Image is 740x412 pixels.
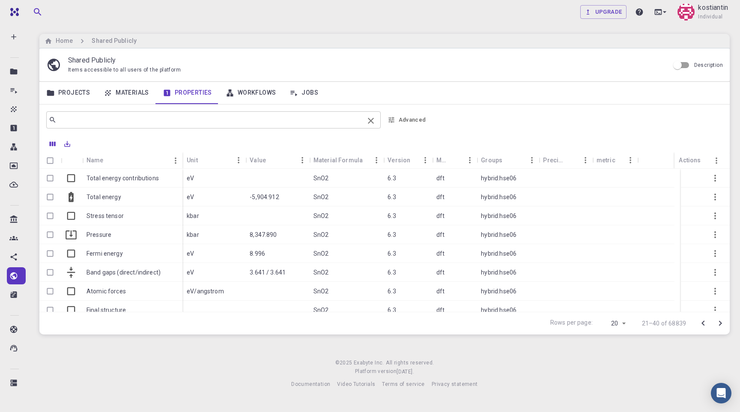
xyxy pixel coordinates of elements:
[52,36,73,46] h6: Home
[97,82,156,104] a: Materials
[219,82,283,104] a: Workflows
[481,212,516,220] p: hybrid:hse06
[642,319,686,328] p: 21–40 of 68839
[82,152,182,169] div: Name
[61,152,82,169] div: Icon
[309,152,384,169] div: Material Formula
[432,152,477,169] div: Model
[156,82,219,104] a: Properties
[592,152,638,169] div: metric
[354,360,384,366] span: Exabyte Inc.
[291,380,330,389] a: Documentation
[335,359,354,367] span: © 2025
[477,152,539,169] div: Groups
[525,153,539,167] button: Menu
[550,318,593,328] p: Rows per page:
[313,249,329,258] p: SnO2
[388,152,410,169] div: Version
[436,152,450,169] div: Model
[7,8,19,16] img: logo
[432,380,478,389] a: Privacy statement
[436,306,445,314] p: dft
[104,154,117,167] button: Sort
[711,383,731,403] div: Open Intercom Messenger
[674,152,723,169] div: Actions
[313,287,329,296] p: SnO2
[481,249,516,258] p: hybrid:hse06
[712,315,729,332] button: Go to next page
[694,62,723,68] span: Description
[18,6,49,14] span: Support
[397,367,414,376] a: [DATE].
[596,317,628,330] div: 20
[187,287,224,296] p: eV/angstrom
[382,381,424,387] span: Terms of service
[87,212,124,220] p: Stress tensor
[388,174,396,182] p: 6.3
[481,287,516,296] p: hybrid:hse06
[266,153,280,167] button: Sort
[481,268,516,277] p: hybrid:hse06
[677,3,695,21] img: kostiantin
[291,381,330,387] span: Documentation
[388,212,396,220] p: 6.3
[579,153,592,167] button: Menu
[386,359,434,367] span: All rights reserved.
[187,230,199,239] p: kbar
[283,82,325,104] a: Jobs
[698,3,728,13] p: kostiantin
[436,230,445,239] p: dft
[624,153,637,167] button: Menu
[337,380,375,389] a: Video Tutorials
[449,153,463,167] button: Sort
[436,174,445,182] p: dft
[313,306,329,314] p: SnO2
[45,137,60,151] button: Columns
[187,212,199,220] p: kbar
[384,113,430,127] button: Advanced
[388,287,396,296] p: 6.3
[39,82,97,104] a: Projects
[436,249,445,258] p: dft
[250,268,286,277] p: 3.641 / 3.641
[187,174,194,182] p: eV
[337,381,375,387] span: Video Tutorials
[313,212,329,220] p: SnO2
[436,212,445,220] p: dft
[187,268,194,277] p: eV
[313,174,329,182] p: SnO2
[68,67,181,73] span: Items accessible to all users of the platform
[187,193,194,201] p: eV
[481,193,516,201] p: hybrid:hse06
[250,230,277,239] p: 8,347.890
[481,174,516,182] p: hybrid:hse06
[92,36,137,46] h6: Shared Publicly
[388,268,396,277] p: 6.3
[382,380,424,389] a: Terms of service
[169,154,182,167] button: Menu
[397,369,414,375] span: [DATE] .
[313,152,363,169] div: Material Formula
[313,230,329,239] p: SnO2
[68,55,662,66] p: Shared Publicly
[418,153,432,167] button: Menu
[370,153,383,167] button: Menu
[565,153,579,167] button: Sort
[388,306,396,314] p: 6.3
[60,137,75,151] button: Export
[481,230,516,239] p: hybrid:hse06
[695,315,712,332] button: Go to previous page
[383,152,432,169] div: Version
[436,287,445,296] p: dft
[250,152,266,169] div: Value
[313,268,329,277] p: SnO2
[388,193,396,201] p: 6.3
[543,152,565,169] div: Precision
[245,152,309,169] div: Value
[388,249,396,258] p: 6.3
[436,193,445,201] p: dft
[187,152,198,169] div: Unit
[463,153,477,167] button: Menu
[232,153,245,167] button: Menu
[432,381,478,387] span: Privacy statement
